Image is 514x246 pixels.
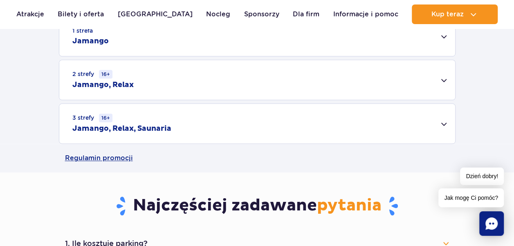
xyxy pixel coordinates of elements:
[16,4,44,24] a: Atrakcje
[206,4,230,24] a: Nocleg
[479,211,504,236] div: Chat
[412,4,498,24] button: Kup teraz
[438,188,504,207] span: Jak mogę Ci pomóc?
[293,4,319,24] a: Dla firm
[72,114,112,122] small: 3 strefy
[431,11,463,18] span: Kup teraz
[72,124,171,134] h2: Jamango, Relax, Saunaria
[58,4,104,24] a: Bilety i oferta
[72,27,93,35] small: 1 strefa
[460,168,504,185] span: Dzień dobry!
[244,4,279,24] a: Sponsorzy
[333,4,398,24] a: Informacje i pomoc
[99,70,112,78] small: 16+
[99,114,112,122] small: 16+
[72,80,134,90] h2: Jamango, Relax
[65,195,449,217] h3: Najczęściej zadawane
[118,4,193,24] a: [GEOGRAPHIC_DATA]
[65,144,449,172] a: Regulamin promocji
[72,70,112,78] small: 2 strefy
[317,195,382,216] span: pytania
[72,36,109,46] h2: Jamango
